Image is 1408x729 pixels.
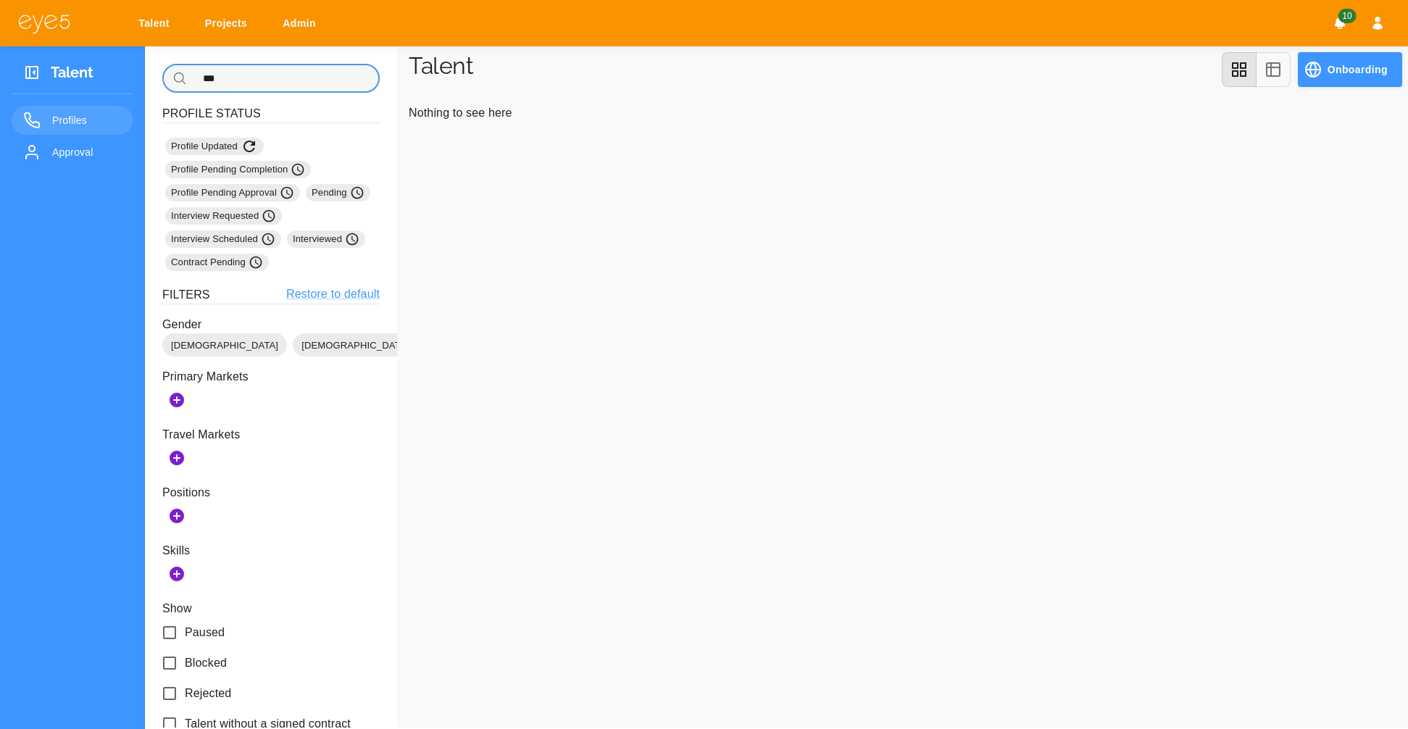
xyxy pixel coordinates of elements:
[171,255,263,270] span: Contract Pending
[165,138,264,155] div: Profile Updated
[162,600,380,617] p: Show
[185,685,231,702] span: Rejected
[165,184,300,201] div: Profile Pending Approval
[165,207,282,225] div: Interview Requested
[409,52,473,80] h1: Talent
[1327,10,1353,36] button: Notifications
[1338,9,1356,23] span: 10
[162,426,380,443] p: Travel Markets
[293,338,417,353] span: [DEMOGRAPHIC_DATA]
[52,112,121,129] span: Profiles
[293,232,359,246] span: Interviewed
[171,209,276,223] span: Interview Requested
[312,186,365,200] span: Pending
[286,286,380,304] a: Restore to default
[162,104,380,123] h6: Profile Status
[52,143,121,161] span: Approval
[17,13,71,34] img: eye5
[162,386,191,415] button: Add Markets
[165,230,281,248] div: Interview Scheduled
[162,484,380,501] p: Positions
[12,106,133,135] a: Profiles
[162,501,191,530] button: Add Positions
[171,162,305,177] span: Profile Pending Completion
[162,338,287,353] span: [DEMOGRAPHIC_DATA]
[1222,52,1257,87] button: grid
[171,186,294,200] span: Profile Pending Approval
[51,64,93,86] h3: Talent
[162,559,191,588] button: Add Skills
[1298,52,1402,87] button: Onboarding
[1222,52,1291,87] div: view
[165,161,311,178] div: Profile Pending Completion
[162,333,287,357] div: [DEMOGRAPHIC_DATA]
[1256,52,1291,87] button: table
[185,624,225,641] span: Paused
[273,10,330,37] a: Admin
[409,104,1402,122] p: Nothing to see here
[129,10,184,37] a: Talent
[165,254,269,271] div: Contract Pending
[287,230,365,248] div: Interviewed
[171,232,275,246] span: Interview Scheduled
[162,368,380,386] p: Primary Markets
[162,542,380,559] p: Skills
[185,654,227,672] span: Blocked
[196,10,262,37] a: Projects
[162,316,380,333] p: Gender
[306,184,370,201] div: Pending
[293,333,417,357] div: [DEMOGRAPHIC_DATA]
[162,286,210,304] h6: Filters
[171,138,258,155] span: Profile Updated
[162,443,191,472] button: Add Secondary Markets
[12,138,133,167] a: Approval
